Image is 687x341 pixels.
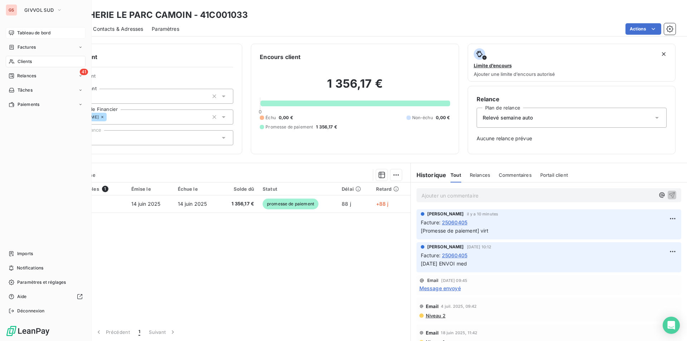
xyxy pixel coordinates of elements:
[467,212,498,216] span: il y a 10 minutes
[18,87,33,93] span: Tâches
[421,228,488,234] span: [Promesse de paiement] virt
[427,211,464,217] span: [PERSON_NAME]
[58,73,233,83] span: Propriétés Client
[427,244,464,250] span: [PERSON_NAME]
[421,252,440,259] span: Facture :
[224,186,254,192] div: Solde dû
[442,219,467,226] span: 25060405
[145,325,181,340] button: Suivant
[342,186,367,192] div: Délai
[263,186,333,192] div: Statut
[427,278,439,283] span: Email
[131,201,161,207] span: 14 juin 2025
[421,219,440,226] span: Facture :
[6,4,17,16] div: GS
[265,115,276,121] span: Échu
[17,250,33,257] span: Imports
[91,325,134,340] button: Précédent
[279,115,293,121] span: 0,00 €
[265,124,313,130] span: Promesse de paiement
[483,114,533,121] span: Relevé semaine auto
[224,200,254,208] span: 1 356,17 €
[342,201,351,207] span: 88 j
[18,44,36,50] span: Factures
[426,330,439,336] span: Email
[6,291,86,302] a: Aide
[138,328,140,336] span: 1
[260,53,301,61] h6: Encours client
[178,201,207,207] span: 14 juin 2025
[17,293,27,300] span: Aide
[419,284,461,292] span: Message envoyé
[107,114,112,120] input: Ajouter une valeur
[316,124,337,130] span: 1 356,17 €
[152,25,179,33] span: Paramètres
[17,73,36,79] span: Relances
[17,265,43,271] span: Notifications
[24,7,54,13] span: GIVVOL SUD
[421,260,467,267] span: [DATE] ENVOI med
[450,172,461,178] span: Tout
[63,9,248,21] h3: BOUCHERIE LE PARC CAMOIN - 41C001033
[263,199,318,209] span: promesse de paiement
[625,23,661,35] button: Actions
[467,245,492,249] span: [DATE] 10:12
[80,69,88,75] span: 41
[441,331,477,335] span: 18 juin 2025, 11:42
[43,53,233,61] h6: Informations client
[178,186,216,192] div: Échue le
[470,172,490,178] span: Relances
[474,63,512,68] span: Limite d’encours
[6,325,50,337] img: Logo LeanPay
[18,58,32,65] span: Clients
[441,304,477,308] span: 4 juil. 2025, 09:42
[441,278,467,283] span: [DATE] 09:45
[477,135,667,142] span: Aucune relance prévue
[474,71,555,77] span: Ajouter une limite d’encours autorisé
[93,25,143,33] span: Contacts & Adresses
[17,308,45,314] span: Déconnexion
[131,186,169,192] div: Émise le
[260,77,450,98] h2: 1 356,17 €
[436,115,450,121] span: 0,00 €
[468,44,676,82] button: Limite d’encoursAjouter une limite d’encours autorisé
[477,95,667,103] h6: Relance
[259,109,262,115] span: 0
[425,313,445,318] span: Niveau 2
[17,30,50,36] span: Tableau de bord
[540,172,568,178] span: Portail client
[442,252,467,259] span: 25060405
[663,317,680,334] div: Open Intercom Messenger
[411,171,447,179] h6: Historique
[412,115,433,121] span: Non-échu
[134,325,145,340] button: 1
[426,303,439,309] span: Email
[499,172,532,178] span: Commentaires
[18,101,39,108] span: Paiements
[17,279,66,286] span: Paramètres et réglages
[376,186,406,192] div: Retard
[102,186,108,192] span: 1
[376,201,389,207] span: +88 j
